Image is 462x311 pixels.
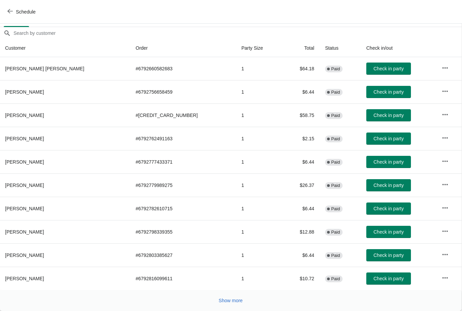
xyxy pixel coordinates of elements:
[130,39,236,57] th: Order
[331,230,340,235] span: Paid
[5,229,44,235] span: [PERSON_NAME]
[283,127,320,150] td: $2.15
[283,150,320,173] td: $6.44
[236,173,283,197] td: 1
[366,249,411,261] button: Check in party
[216,294,246,307] button: Show more
[5,253,44,258] span: [PERSON_NAME]
[13,27,462,39] input: Search by customer
[373,229,403,235] span: Check in party
[361,39,436,57] th: Check in/out
[283,39,320,57] th: Total
[331,66,340,72] span: Paid
[130,103,236,127] td: # [CREDIT_CARD_NUMBER]
[283,80,320,103] td: $6.44
[331,253,340,258] span: Paid
[373,159,403,165] span: Check in party
[130,57,236,80] td: # 6792660582683
[331,136,340,142] span: Paid
[5,276,44,281] span: [PERSON_NAME]
[366,86,411,98] button: Check in party
[366,272,411,285] button: Check in party
[331,206,340,212] span: Paid
[331,90,340,95] span: Paid
[130,243,236,267] td: # 6792803385627
[320,39,361,57] th: Status
[130,80,236,103] td: # 6792756658459
[373,253,403,258] span: Check in party
[130,173,236,197] td: # 6792779989275
[331,160,340,165] span: Paid
[219,298,243,303] span: Show more
[5,113,44,118] span: [PERSON_NAME]
[331,113,340,118] span: Paid
[283,243,320,267] td: $6.44
[366,63,411,75] button: Check in party
[236,80,283,103] td: 1
[366,179,411,191] button: Check in party
[373,206,403,211] span: Check in party
[236,103,283,127] td: 1
[236,197,283,220] td: 1
[236,57,283,80] td: 1
[283,197,320,220] td: $6.44
[283,267,320,290] td: $10.72
[236,267,283,290] td: 1
[3,6,41,18] button: Schedule
[366,133,411,145] button: Check in party
[373,136,403,141] span: Check in party
[373,113,403,118] span: Check in party
[236,150,283,173] td: 1
[366,226,411,238] button: Check in party
[130,197,236,220] td: # 6792782610715
[130,150,236,173] td: # 6792777433371
[366,109,411,121] button: Check in party
[16,9,36,15] span: Schedule
[130,220,236,243] td: # 6792798339355
[236,127,283,150] td: 1
[366,156,411,168] button: Check in party
[130,267,236,290] td: # 6792816099611
[283,103,320,127] td: $58.75
[373,183,403,188] span: Check in party
[5,136,44,141] span: [PERSON_NAME]
[283,173,320,197] td: $26.37
[5,183,44,188] span: [PERSON_NAME]
[331,276,340,282] span: Paid
[373,276,403,281] span: Check in party
[366,202,411,215] button: Check in party
[283,57,320,80] td: $64.18
[5,89,44,95] span: [PERSON_NAME]
[373,89,403,95] span: Check in party
[283,220,320,243] td: $12.88
[5,66,84,71] span: [PERSON_NAME] [PERSON_NAME]
[5,159,44,165] span: [PERSON_NAME]
[130,127,236,150] td: # 6792762491163
[5,206,44,211] span: [PERSON_NAME]
[236,220,283,243] td: 1
[236,243,283,267] td: 1
[373,66,403,71] span: Check in party
[236,39,283,57] th: Party Size
[331,183,340,188] span: Paid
